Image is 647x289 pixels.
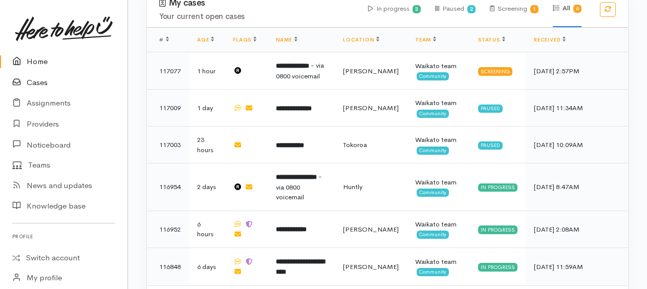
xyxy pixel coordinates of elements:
[343,182,362,191] span: Huntly
[343,104,399,112] span: [PERSON_NAME]
[534,36,566,43] a: Received
[276,172,322,201] span: - via 0800 voicemail
[343,262,399,271] span: [PERSON_NAME]
[478,183,517,192] div: In progress
[276,36,297,43] a: Name
[415,6,418,12] b: 3
[407,247,470,285] td: Waikato team
[478,67,512,75] div: Screening
[478,105,503,113] div: Paused
[526,90,628,127] td: [DATE] 11:34AM
[189,90,225,127] td: 1 day
[147,52,189,90] td: 117077
[415,36,436,43] a: Team
[478,36,505,43] a: Status
[189,127,225,163] td: 23 hours
[197,36,214,43] a: Age
[147,163,189,211] td: 116954
[417,268,449,276] span: Community
[189,211,225,247] td: 6 hours
[417,231,449,239] span: Community
[407,127,470,163] td: Waikato team
[147,247,189,285] td: 116848
[343,140,367,149] span: Tokoroa
[533,6,536,12] b: 1
[276,61,324,80] span: - via 0800 voicemail
[407,163,470,211] td: Waikato team
[407,90,470,127] td: Waikato team
[12,230,115,243] h6: Profile
[526,163,628,211] td: [DATE] 8:47AM
[159,12,356,21] h4: Your current open cases
[417,147,449,155] span: Community
[343,67,399,75] span: [PERSON_NAME]
[147,211,189,247] td: 116952
[478,141,503,150] div: Paused
[147,90,189,127] td: 117009
[576,5,579,12] b: 6
[526,247,628,285] td: [DATE] 11:59AM
[189,163,225,211] td: 2 days
[233,36,256,43] a: Flags
[478,225,517,234] div: In progress
[417,72,449,80] span: Community
[526,127,628,163] td: [DATE] 10:09AM
[478,263,517,271] div: In progress
[189,247,225,285] td: 6 days
[417,110,449,118] span: Community
[526,52,628,90] td: [DATE] 2:57PM
[417,189,449,197] span: Community
[470,6,473,12] b: 2
[343,36,379,43] a: Location
[407,211,470,247] td: Waikato team
[147,127,189,163] td: 117003
[189,52,225,90] td: 1 hour
[343,225,399,234] span: [PERSON_NAME]
[159,36,169,43] span: #
[526,211,628,247] td: [DATE] 2:08AM
[407,52,470,90] td: Waikato team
